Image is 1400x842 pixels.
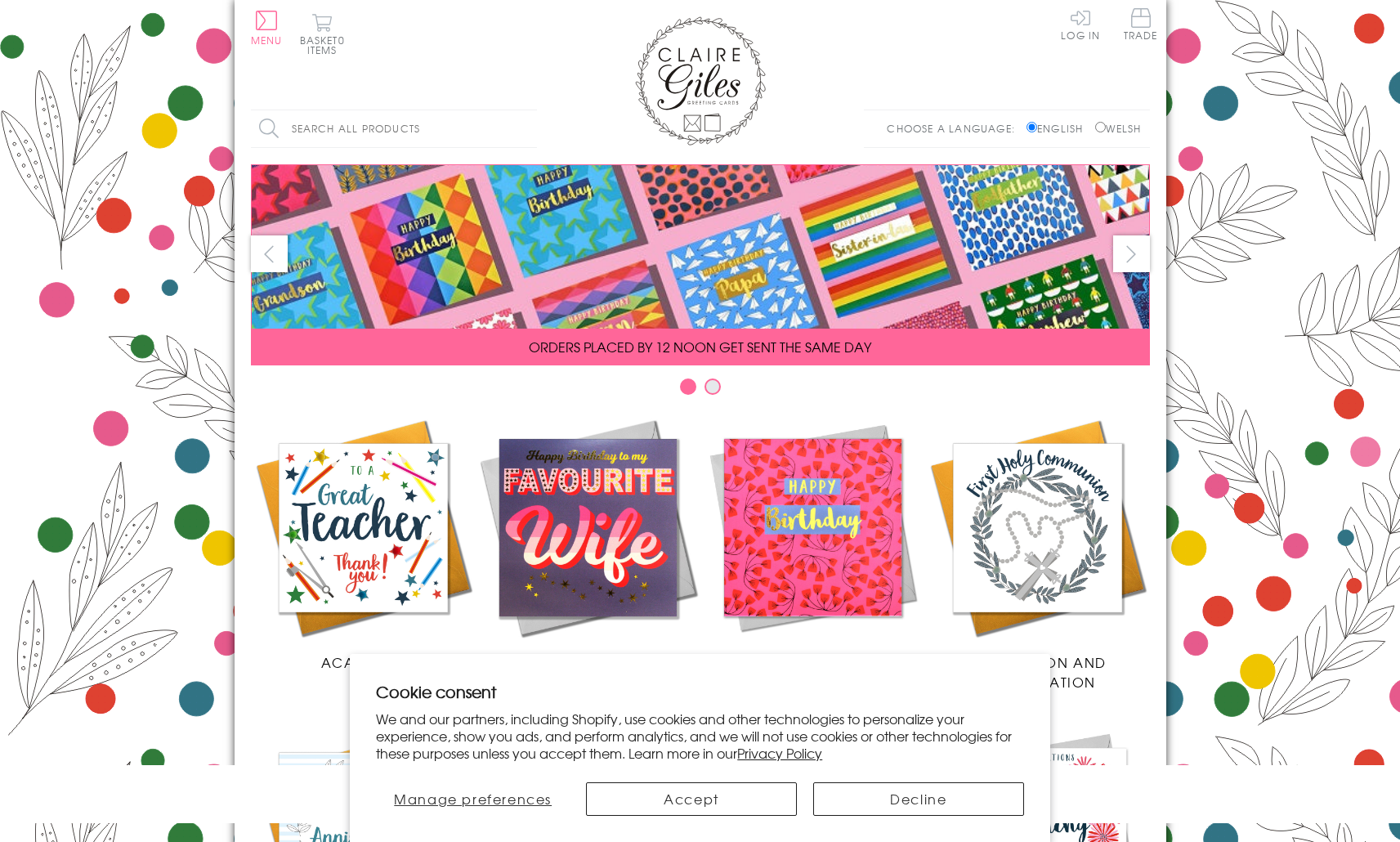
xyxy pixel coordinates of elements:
[251,415,476,672] a: Academic
[1061,8,1100,40] a: Log In
[251,110,537,147] input: Search all products
[635,16,766,146] img: Claire Giles Greetings Cards
[1124,8,1158,43] a: Trade
[251,33,283,47] span: Menu
[529,337,871,356] span: ORDERS PLACED BY 12 NOON GET SENT THE SAME DAY
[321,652,405,672] span: Academic
[1113,235,1150,272] button: next
[700,415,925,672] a: Birthdays
[251,11,283,45] button: Menu
[586,782,797,816] button: Accept
[813,782,1024,816] button: Decline
[887,121,1023,136] p: Choose a language:
[925,415,1150,692] a: Communion and Confirmation
[521,110,537,147] input: Search
[1124,8,1158,40] span: Trade
[1027,121,1091,136] label: English
[476,415,700,672] a: New Releases
[1095,121,1142,136] label: Welsh
[680,378,696,395] button: Carousel Page 1 (Current Slide)
[1027,122,1037,132] input: English
[376,782,570,816] button: Manage preferences
[773,652,852,672] span: Birthdays
[307,33,345,57] span: 0 items
[1095,122,1106,132] input: Welsh
[376,710,1024,761] p: We and our partners, including Shopify, use cookies and other technologies to personalize your ex...
[534,652,641,672] span: New Releases
[394,789,552,808] span: Manage preferences
[968,652,1107,692] span: Communion and Confirmation
[737,743,822,763] a: Privacy Policy
[251,378,1150,403] div: Carousel Pagination
[376,680,1024,703] h2: Cookie consent
[300,13,345,55] button: Basket0 items
[251,235,288,272] button: prev
[704,378,721,395] button: Carousel Page 2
